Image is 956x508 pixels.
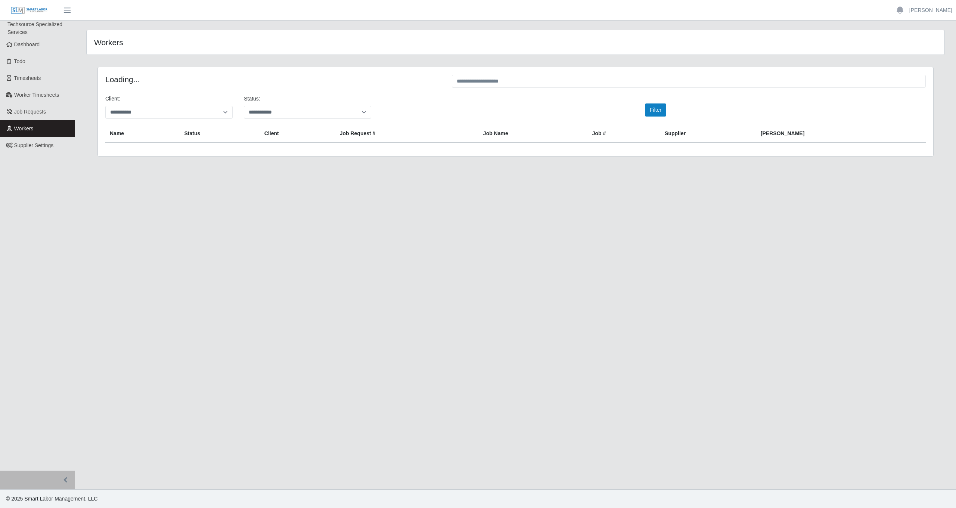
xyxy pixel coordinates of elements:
[105,95,120,103] label: Client:
[180,125,260,143] th: Status
[14,109,46,115] span: Job Requests
[105,125,180,143] th: Name
[14,126,34,131] span: Workers
[260,125,335,143] th: Client
[7,21,62,35] span: Techsource Specialized Services
[105,75,441,84] h4: Loading...
[14,142,54,148] span: Supplier Settings
[645,103,666,117] button: Filter
[909,6,952,14] a: [PERSON_NAME]
[479,125,588,143] th: Job Name
[14,92,59,98] span: Worker Timesheets
[244,95,260,103] label: Status:
[335,125,479,143] th: Job Request #
[6,496,97,502] span: © 2025 Smart Labor Management, LLC
[10,6,48,15] img: SLM Logo
[756,125,926,143] th: [PERSON_NAME]
[660,125,756,143] th: Supplier
[588,125,660,143] th: Job #
[14,58,25,64] span: Todo
[14,75,41,81] span: Timesheets
[14,41,40,47] span: Dashboard
[94,38,439,47] h4: Workers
